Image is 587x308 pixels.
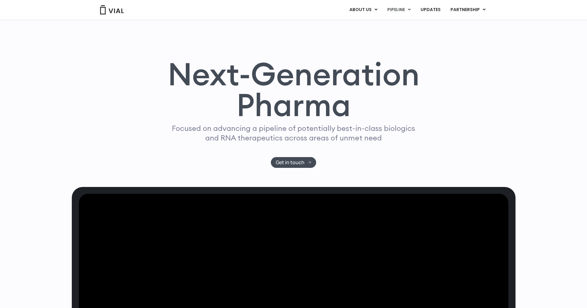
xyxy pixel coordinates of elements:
[416,5,445,15] a: UPDATES
[271,157,316,168] a: Get in touch
[446,5,491,15] a: PARTNERSHIPMenu Toggle
[276,160,304,165] span: Get in touch
[169,124,418,143] p: Focused on advancing a pipeline of potentially best-in-class biologics and RNA therapeutics acros...
[344,5,382,15] a: ABOUT USMenu Toggle
[382,5,415,15] a: PIPELINEMenu Toggle
[160,59,427,121] h1: Next-Generation Pharma
[100,5,124,14] img: Vial Logo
